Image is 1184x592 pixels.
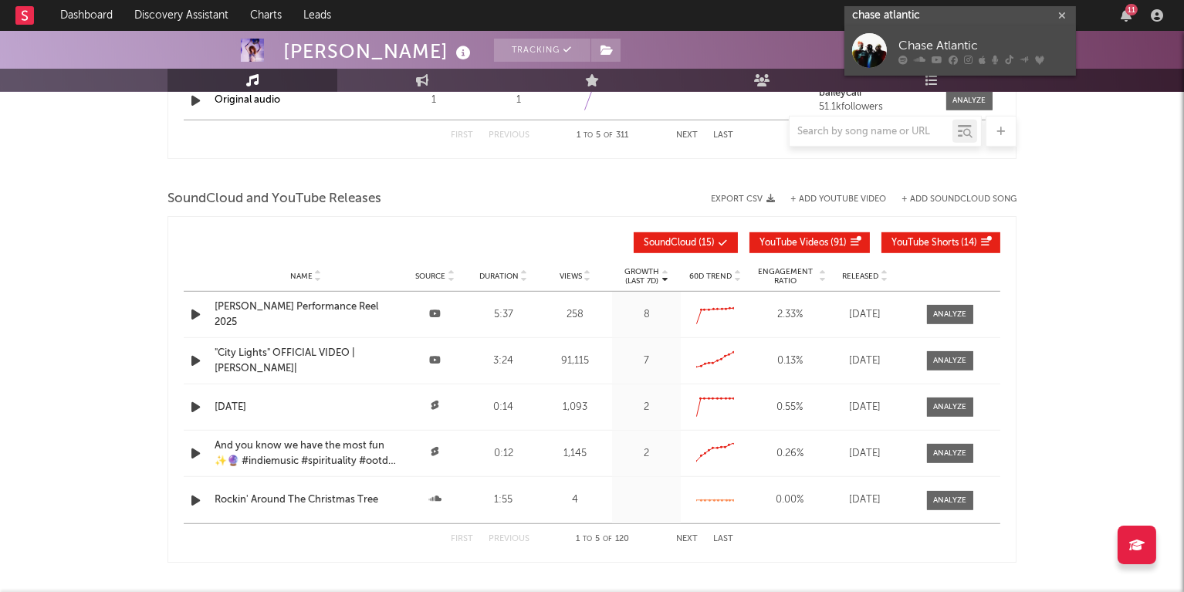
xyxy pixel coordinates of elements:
[616,307,677,323] div: 8
[215,438,397,469] a: And you know we have the most fun ✨🔮 #indiemusic #spirituality #ootd #woowoo #newmusic
[1121,9,1132,22] button: 11
[753,267,817,286] span: Engagement Ratio
[1125,4,1138,15] div: 11
[473,307,534,323] div: 5:37
[689,272,732,281] span: 60D Trend
[749,232,870,253] button: YouTube Videos(91)
[844,25,1076,76] a: Chase Atlantic
[415,272,445,281] span: Source
[898,37,1068,56] div: Chase Atlantic
[542,446,609,462] div: 1,145
[753,307,827,323] div: 2.33 %
[881,232,1000,253] button: YouTube Shorts(14)
[634,232,738,253] button: SoundCloud(15)
[624,276,659,286] p: (Last 7d)
[834,307,896,323] div: [DATE]
[775,195,886,204] div: + Add YouTube Video
[790,195,886,204] button: + Add YouTube Video
[902,195,1017,204] button: + Add SoundCloud Song
[713,535,733,543] button: Last
[834,492,896,508] div: [DATE]
[395,93,472,108] div: 1
[753,492,827,508] div: 0.00 %
[167,190,381,208] span: SoundCloud and YouTube Releases
[451,535,473,543] button: First
[891,238,959,248] span: YouTube Shorts
[891,238,977,248] span: ( 14 )
[542,400,609,415] div: 1,093
[290,272,313,281] span: Name
[584,536,593,543] span: to
[843,272,879,281] span: Released
[283,39,475,64] div: [PERSON_NAME]
[616,354,677,369] div: 7
[834,446,896,462] div: [DATE]
[215,95,280,105] a: Original audio
[819,88,861,98] strong: baileycali
[542,307,609,323] div: 258
[759,238,847,248] span: ( 91 )
[215,400,397,415] a: [DATE]
[644,238,715,248] span: ( 15 )
[473,354,534,369] div: 3:24
[479,272,519,281] span: Duration
[215,299,397,330] a: [PERSON_NAME] Performance Reel 2025
[473,446,534,462] div: 0:12
[215,492,397,508] a: Rockin' Around The Christmas Tree
[542,492,609,508] div: 4
[753,354,827,369] div: 0.13 %
[753,446,827,462] div: 0.26 %
[644,238,696,248] span: SoundCloud
[624,267,659,276] p: Growth
[819,88,935,99] a: baileycali
[790,126,952,138] input: Search by song name or URL
[819,102,935,113] div: 51.1k followers
[489,535,529,543] button: Previous
[560,272,582,281] span: Views
[834,400,896,415] div: [DATE]
[676,535,698,543] button: Next
[886,195,1017,204] button: + Add SoundCloud Song
[844,6,1076,25] input: Search for artists
[834,354,896,369] div: [DATE]
[616,446,677,462] div: 2
[616,400,677,415] div: 2
[604,536,613,543] span: of
[215,346,397,376] a: "City Lights" OFFICIAL VIDEO |[PERSON_NAME]|
[759,238,828,248] span: YouTube Videos
[473,492,534,508] div: 1:55
[560,530,645,549] div: 1 5 120
[753,400,827,415] div: 0.55 %
[542,354,609,369] div: 91,115
[480,93,557,108] div: 1
[473,400,534,415] div: 0:14
[711,195,775,204] button: Export CSV
[494,39,590,62] button: Tracking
